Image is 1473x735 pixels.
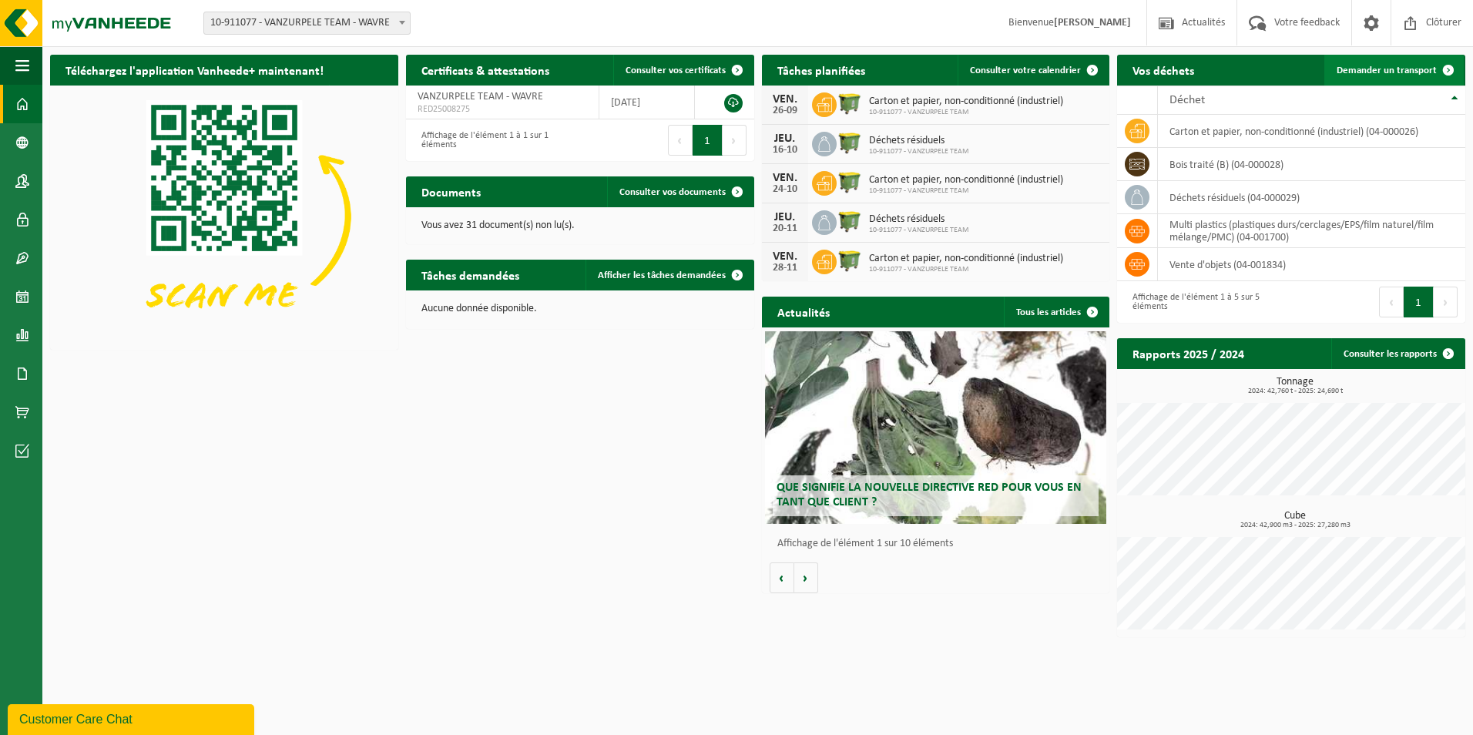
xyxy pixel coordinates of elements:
span: Que signifie la nouvelle directive RED pour vous en tant que client ? [777,482,1082,508]
span: 2024: 42,900 m3 - 2025: 27,280 m3 [1125,522,1465,529]
div: 28-11 [770,263,800,274]
p: Vous avez 31 document(s) non lu(s). [421,220,739,231]
span: Afficher les tâches demandées [598,270,726,280]
p: Affichage de l'élément 1 sur 10 éléments [777,539,1102,549]
strong: [PERSON_NAME] [1054,17,1131,29]
span: Demander un transport [1337,65,1437,76]
a: Consulter votre calendrier [958,55,1108,86]
div: JEU. [770,133,800,145]
div: 24-10 [770,184,800,195]
button: Volgende [794,562,818,593]
span: Consulter votre calendrier [970,65,1081,76]
img: Download de VHEPlus App [50,86,398,347]
img: WB-1100-HPE-GN-50 [837,90,863,116]
img: WB-1100-HPE-GN-50 [837,247,863,274]
span: 2024: 42,760 t - 2025: 24,690 t [1125,388,1465,395]
a: Consulter les rapports [1331,338,1464,369]
span: 10-911077 - VANZURPELE TEAM - WAVRE [204,12,410,34]
span: Consulter vos certificats [626,65,726,76]
span: VANZURPELE TEAM - WAVRE [418,91,543,102]
h2: Tâches demandées [406,260,535,290]
a: Afficher les tâches demandées [586,260,753,290]
span: 10-911077 - VANZURPELE TEAM [869,108,1063,117]
span: 10-911077 - VANZURPELE TEAM [869,265,1063,274]
div: Affichage de l'élément 1 à 1 sur 1 éléments [414,123,572,157]
h2: Tâches planifiées [762,55,881,85]
a: Demander un transport [1324,55,1464,86]
span: Déchets résiduels [869,213,969,226]
span: Carton et papier, non-conditionné (industriel) [869,96,1063,108]
div: 26-09 [770,106,800,116]
h2: Actualités [762,297,845,327]
span: 10-911077 - VANZURPELE TEAM [869,226,969,235]
div: VEN. [770,250,800,263]
div: 20-11 [770,223,800,234]
td: déchets résiduels (04-000029) [1158,181,1465,214]
td: multi plastics (plastiques durs/cerclages/EPS/film naturel/film mélange/PMC) (04-001700) [1158,214,1465,248]
div: Affichage de l'élément 1 à 5 sur 5 éléments [1125,285,1283,319]
iframe: chat widget [8,701,257,735]
a: Tous les articles [1004,297,1108,327]
span: Déchets résiduels [869,135,969,147]
h2: Certificats & attestations [406,55,565,85]
button: Previous [668,125,693,156]
span: Déchet [1169,94,1205,106]
button: Next [723,125,747,156]
span: 10-911077 - VANZURPELE TEAM [869,186,1063,196]
div: 16-10 [770,145,800,156]
p: Aucune donnée disponible. [421,304,739,314]
button: Vorige [770,562,794,593]
img: WB-1100-HPE-GN-50 [837,208,863,234]
span: Carton et papier, non-conditionné (industriel) [869,253,1063,265]
h2: Rapports 2025 / 2024 [1117,338,1260,368]
span: Carton et papier, non-conditionné (industriel) [869,174,1063,186]
button: 1 [693,125,723,156]
span: Consulter vos documents [619,187,726,197]
div: VEN. [770,172,800,184]
h3: Cube [1125,511,1465,529]
img: WB-1100-HPE-GN-50 [837,169,863,195]
h2: Vos déchets [1117,55,1210,85]
td: vente d'objets (04-001834) [1158,248,1465,281]
div: JEU. [770,211,800,223]
button: Next [1434,287,1458,317]
td: bois traité (B) (04-000028) [1158,148,1465,181]
a: Que signifie la nouvelle directive RED pour vous en tant que client ? [765,331,1106,524]
div: VEN. [770,93,800,106]
h2: Documents [406,176,496,206]
img: WB-1100-HPE-GN-50 [837,129,863,156]
span: 10-911077 - VANZURPELE TEAM - WAVRE [203,12,411,35]
button: 1 [1404,287,1434,317]
a: Consulter vos certificats [613,55,753,86]
span: 10-911077 - VANZURPELE TEAM [869,147,969,156]
td: carton et papier, non-conditionné (industriel) (04-000026) [1158,115,1465,148]
button: Previous [1379,287,1404,317]
a: Consulter vos documents [607,176,753,207]
h3: Tonnage [1125,377,1465,395]
span: RED25008275 [418,103,587,116]
h2: Téléchargez l'application Vanheede+ maintenant! [50,55,339,85]
td: [DATE] [599,86,695,119]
